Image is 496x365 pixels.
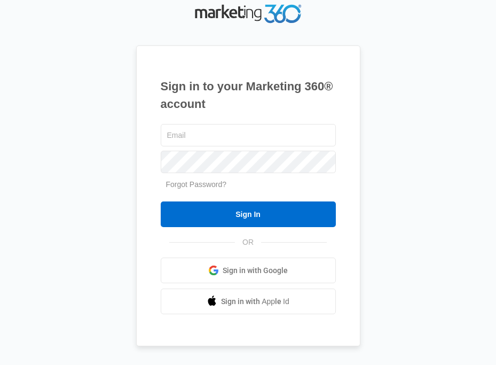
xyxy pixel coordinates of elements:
[161,201,336,227] input: Sign In
[161,124,336,146] input: Email
[161,289,336,314] a: Sign in with Apple Id
[161,258,336,283] a: Sign in with Google
[166,180,227,189] a: Forgot Password?
[221,296,289,307] span: Sign in with Apple Id
[161,77,336,113] h1: Sign in to your Marketing 360® account
[223,265,288,276] span: Sign in with Google
[235,237,261,248] span: OR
